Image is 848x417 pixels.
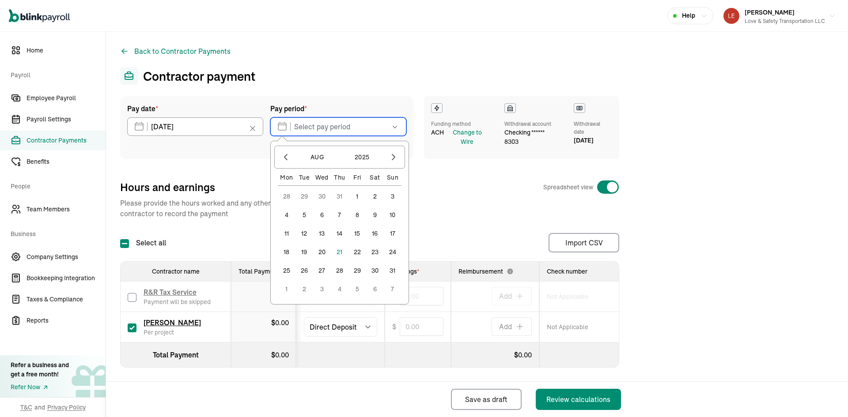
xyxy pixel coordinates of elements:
[144,289,197,297] a: R&R Tax Service
[120,239,129,248] input: Select all
[278,188,295,205] button: 28
[11,383,69,392] a: Refer Now
[120,180,215,194] span: Hours and earnings
[278,173,295,182] div: Mon
[26,205,106,214] span: Team Members
[546,394,610,405] div: Review calculations
[565,237,603,248] div: Import CSV
[547,292,588,301] span: Not Applicable
[275,318,289,327] span: 0.00
[366,188,384,205] button: 2
[11,173,100,198] span: People
[348,173,366,182] div: Fri
[465,394,507,405] div: Save as draft
[331,262,348,279] button: 28
[127,103,158,114] span: Pay date
[492,287,532,305] button: Add
[120,198,363,219] p: Please provide the hours worked and any other pay details for each contractor to record the payment
[26,295,106,304] span: Taxes & Compliance
[745,17,825,25] div: Love & Safety Transportation LLC
[313,225,331,242] button: 13
[348,262,366,279] button: 29
[26,157,106,166] span: Benefits
[384,262,401,279] button: 31
[549,233,619,252] button: Import CSV
[348,243,366,261] button: 22
[313,262,331,279] button: 27
[574,120,612,136] div: Withdrawal date
[278,243,295,261] button: 18
[331,188,348,205] button: 31
[451,389,522,410] button: Save as draft
[745,8,795,16] span: [PERSON_NAME]
[238,267,289,276] div: Total Payment
[128,349,223,360] div: Total Payment
[144,288,197,297] span: R&R Tax Service
[384,206,401,224] button: 10
[278,206,295,224] button: 4
[720,5,839,27] button: [PERSON_NAME]Love & Safety Transportation LLC
[295,173,313,182] div: Tue
[366,280,384,298] button: 6
[20,403,32,412] span: T&C
[384,173,401,182] div: Sun
[446,128,488,147] button: Change to Wire
[11,221,100,245] span: Business
[384,280,401,298] button: 7
[313,243,331,261] button: 20
[144,297,211,306] div: Payment will be skipped
[295,262,313,279] button: 26
[400,287,443,305] input: 0.00
[384,188,401,205] button: 3
[518,350,532,359] span: 0.00
[547,323,588,331] span: Not Applicable
[536,389,621,410] button: Review calculations
[120,237,166,248] label: Select all
[144,319,201,327] a: [PERSON_NAME]
[26,136,106,145] span: Contractor Payments
[26,252,106,262] span: Company Settings
[26,115,106,124] span: Payroll Settings
[143,67,255,86] h1: Contractor payment
[295,243,313,261] button: 19
[11,361,69,379] div: Refer a business and get a free month!
[26,316,106,325] span: Reports
[313,188,331,205] button: 30
[144,328,201,337] span: Per project
[26,46,106,55] span: Home
[574,136,612,145] div: [DATE]
[295,280,313,298] button: 2
[366,206,384,224] button: 9
[295,206,313,224] button: 5
[458,267,532,276] span: Reimbursement
[431,128,444,147] span: ACH
[341,149,383,165] button: 2025
[458,349,532,360] div: $
[295,225,313,242] button: 12
[152,267,200,275] span: Contractor name
[278,280,295,298] button: 1
[348,225,366,242] button: 15
[47,403,86,412] span: Privacy Policy
[120,46,231,56] button: Back to Contractor Payments
[238,349,289,360] div: $
[11,62,100,86] span: Payroll
[504,120,560,128] div: Withdrawal account
[543,183,593,192] span: Spreadsheet view
[431,120,490,128] div: Funding method
[682,11,695,20] span: Help
[384,243,401,261] button: 24
[296,149,338,165] button: Aug
[667,7,713,24] button: Help
[278,225,295,242] button: 11
[313,206,331,224] button: 6
[275,350,289,359] span: 0.00
[331,225,348,242] button: 14
[26,94,106,103] span: Employee Payroll
[400,317,443,336] input: 0.00
[26,274,106,283] span: Bookkeeping Integration
[313,173,331,182] div: Wed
